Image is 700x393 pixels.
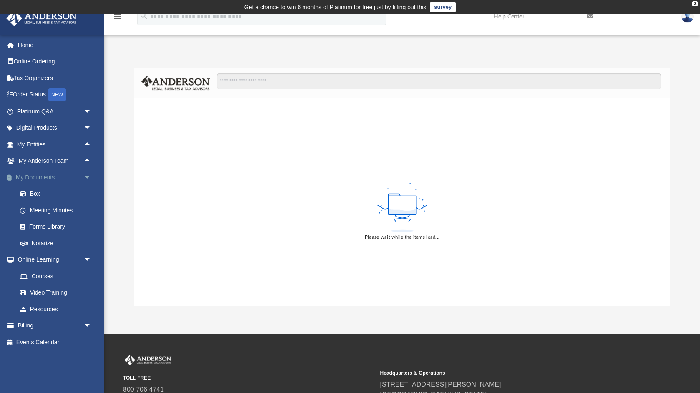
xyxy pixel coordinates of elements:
a: Resources [12,301,100,317]
a: Notarize [12,235,104,252]
img: Anderson Advisors Platinum Portal [123,355,173,365]
span: arrow_drop_up [83,153,100,170]
a: My Entitiesarrow_drop_up [6,136,104,153]
a: [STREET_ADDRESS][PERSON_NAME] [380,381,501,388]
span: arrow_drop_down [83,252,100,269]
a: Forms Library [12,219,100,235]
div: Please wait while the items load... [365,234,439,241]
div: close [692,1,698,6]
a: Order StatusNEW [6,86,104,103]
span: arrow_drop_up [83,136,100,153]
a: Digital Productsarrow_drop_down [6,120,104,136]
a: My Documentsarrow_drop_down [6,169,104,186]
a: Meeting Minutes [12,202,104,219]
div: NEW [48,88,66,101]
small: Headquarters & Operations [380,369,632,377]
i: menu [113,12,123,22]
span: arrow_drop_down [83,103,100,120]
a: Tax Organizers [6,70,104,86]
a: Video Training [12,285,96,301]
i: search [139,11,148,20]
img: Anderson Advisors Platinum Portal [4,10,79,26]
a: My Anderson Teamarrow_drop_up [6,153,100,169]
a: Courses [12,268,100,285]
a: Platinum Q&Aarrow_drop_down [6,103,104,120]
input: Search files and folders [217,73,661,89]
span: arrow_drop_down [83,120,100,137]
a: survey [430,2,456,12]
span: arrow_drop_down [83,169,100,186]
a: 800.706.4741 [123,386,164,393]
span: arrow_drop_down [83,317,100,335]
a: Online Learningarrow_drop_down [6,252,100,268]
a: Box [12,186,100,202]
a: Billingarrow_drop_down [6,317,104,334]
div: Get a chance to win 6 months of Platinum for free just by filling out this [244,2,427,12]
a: Home [6,37,104,53]
a: Online Ordering [6,53,104,70]
img: User Pic [681,10,694,23]
a: menu [113,16,123,22]
a: Events Calendar [6,334,104,350]
small: TOLL FREE [123,374,374,382]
